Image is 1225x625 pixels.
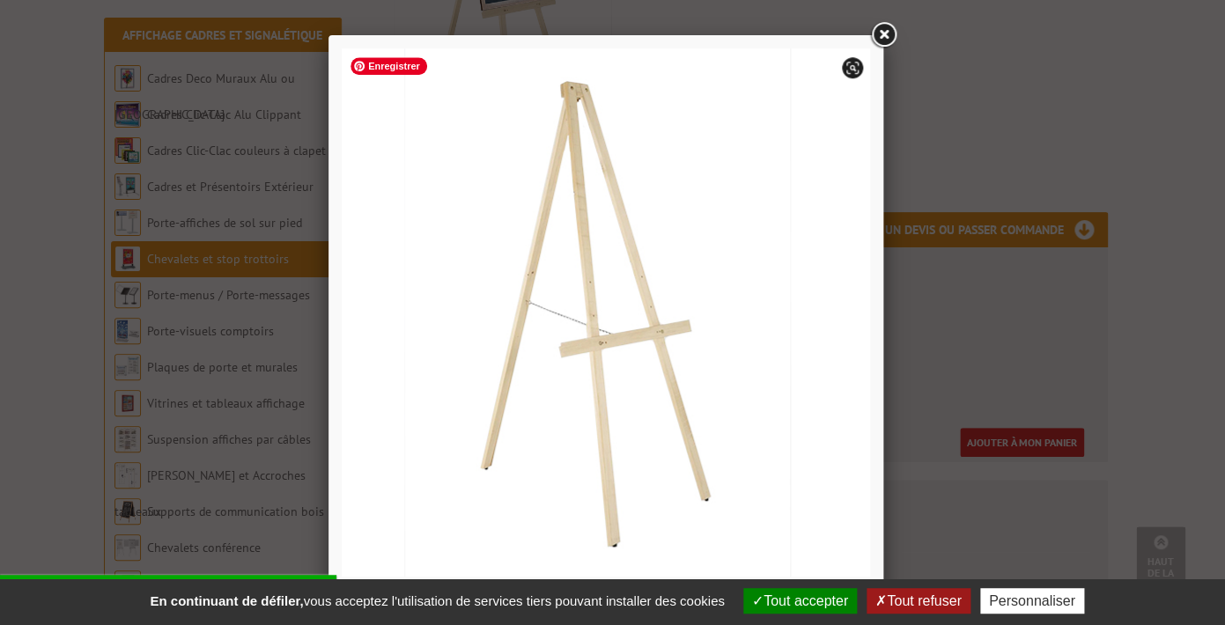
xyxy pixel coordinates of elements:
button: Tout accepter [743,588,857,614]
strong: En continuant de défiler, [150,593,303,608]
a: Close [867,19,899,51]
button: Tout refuser [867,588,970,614]
span: Enregistrer [351,57,427,75]
button: Personnaliser (fenêtre modale) [980,588,1084,614]
span: vous acceptez l'utilisation de services tiers pouvant installer des cookies [141,593,733,608]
